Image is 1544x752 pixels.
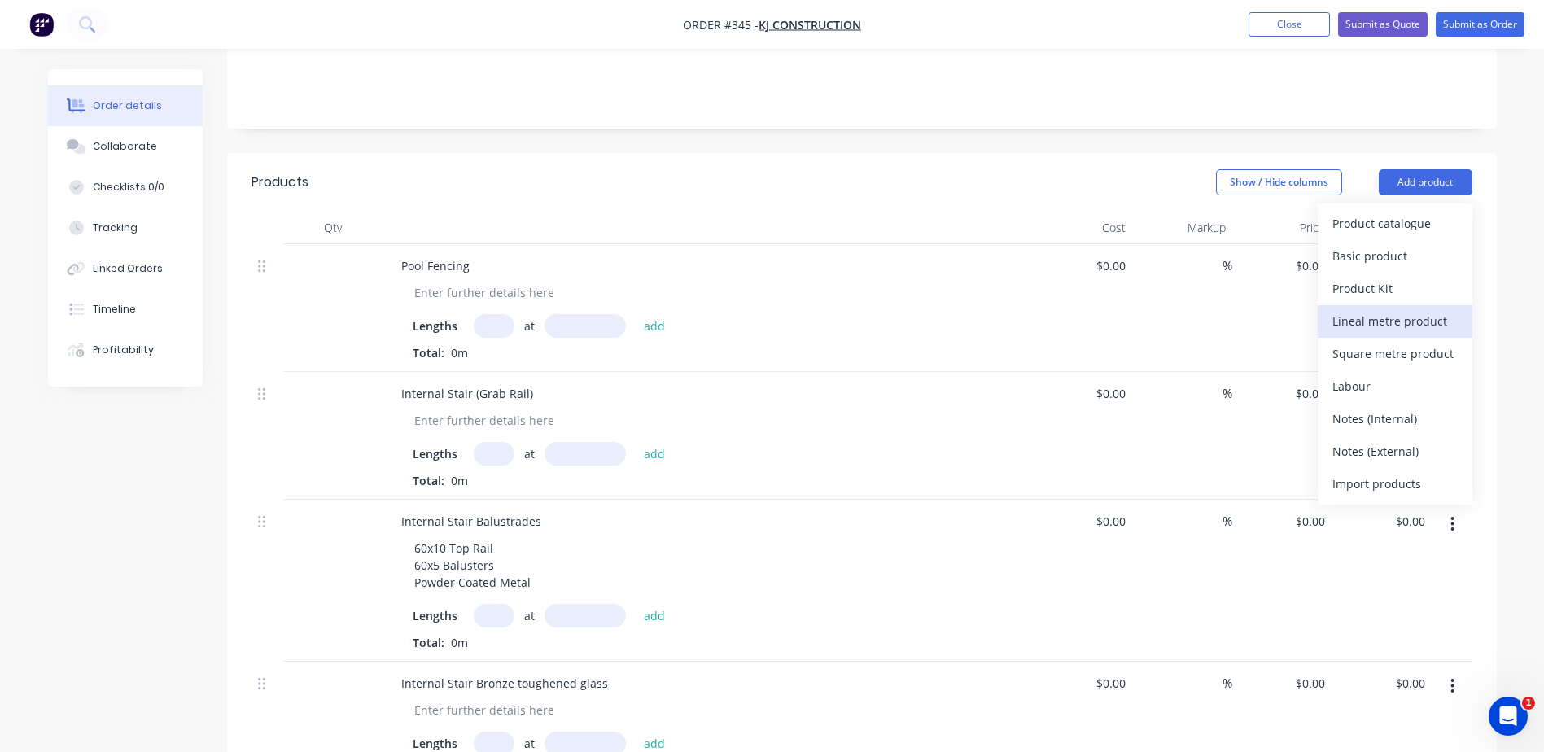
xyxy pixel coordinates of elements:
span: Total: [413,345,444,361]
div: Collaborate [93,139,157,154]
button: Timeline [48,289,203,330]
span: 0m [444,345,475,361]
div: Markup [1132,212,1232,244]
button: Import products [1318,468,1472,501]
span: Lengths [413,445,457,462]
button: add [636,604,674,626]
a: Kj Construction [759,17,861,33]
div: Profitability [93,343,154,357]
span: Lengths [413,317,457,334]
button: Basic product [1318,240,1472,273]
button: Show / Hide columns [1216,169,1342,195]
div: Import products [1332,472,1458,496]
div: Checklists 0/0 [93,180,164,195]
button: Notes (External) [1318,435,1472,468]
button: Profitability [48,330,203,370]
div: Internal Stair (Grab Rail) [388,382,546,405]
span: % [1223,512,1232,531]
button: Add product [1379,169,1472,195]
div: Notes (Internal) [1332,407,1458,431]
div: Tracking [93,221,138,235]
span: 1 [1522,697,1535,710]
span: Total: [413,473,444,488]
button: Order details [48,85,203,126]
div: Product Kit [1332,277,1458,300]
button: Product catalogue [1318,208,1472,240]
button: Labour [1318,370,1472,403]
div: Basic product [1332,244,1458,268]
div: Products [252,173,308,192]
div: Square metre product [1332,342,1458,365]
span: Lengths [413,735,457,752]
div: Labour [1332,374,1458,398]
button: Close [1249,12,1330,37]
div: 60x10 Top Rail 60x5 Balusters Powder Coated Metal [401,536,544,594]
span: Lengths [413,607,457,624]
span: % [1223,674,1232,693]
span: Total: [413,635,444,650]
button: Lineal metre product [1318,305,1472,338]
span: at [524,317,535,334]
button: Tracking [48,208,203,248]
div: Lineal metre product [1332,309,1458,333]
div: Notes (External) [1332,439,1458,463]
span: % [1223,256,1232,275]
div: Internal Stair Bronze toughened glass [388,671,621,695]
img: Factory [29,12,54,37]
button: add [636,314,674,336]
span: 0m [444,635,475,650]
div: Timeline [93,302,136,317]
button: Collaborate [48,126,203,167]
span: at [524,735,535,752]
button: Product Kit [1318,273,1472,305]
span: % [1223,384,1232,403]
button: Submit as Quote [1338,12,1428,37]
div: Product catalogue [1332,212,1458,235]
button: Square metre product [1318,338,1472,370]
div: Cost [1033,212,1133,244]
button: Linked Orders [48,248,203,289]
div: Internal Stair Balustrades [388,509,554,533]
iframe: Intercom live chat [1489,697,1528,736]
span: Order #345 - [683,17,759,33]
button: Submit as Order [1436,12,1524,37]
div: Pool Fencing [388,254,483,278]
span: at [524,607,535,624]
div: Qty [284,212,382,244]
span: 0m [444,473,475,488]
button: Notes (Internal) [1318,403,1472,435]
div: Linked Orders [93,261,163,276]
div: Order details [93,98,162,113]
div: Price [1232,212,1332,244]
span: at [524,445,535,462]
button: Checklists 0/0 [48,167,203,208]
button: add [636,442,674,464]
